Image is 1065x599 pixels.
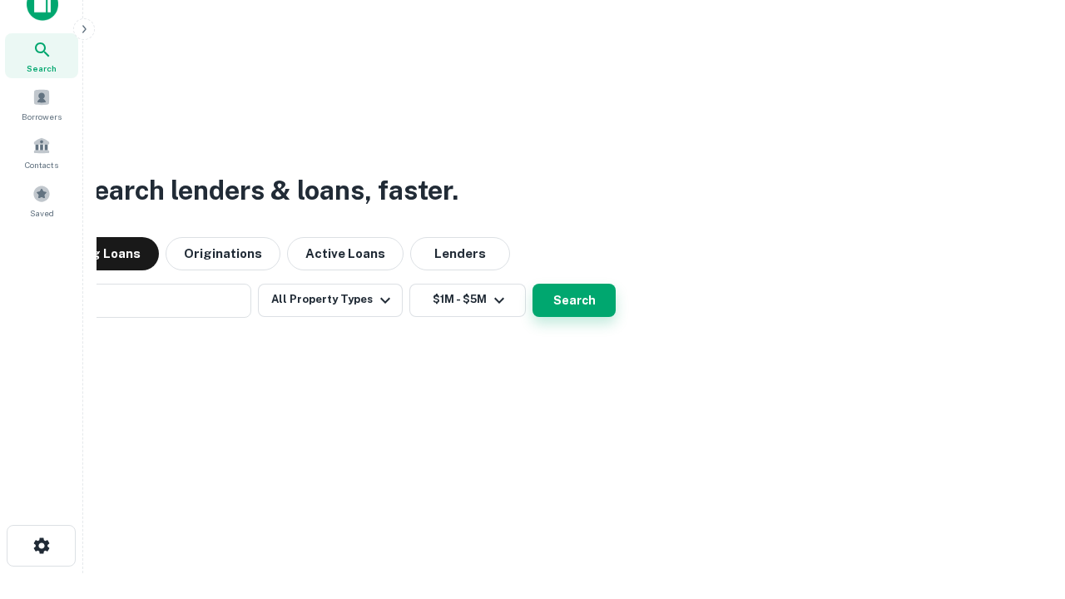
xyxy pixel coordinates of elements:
[409,284,526,317] button: $1M - $5M
[27,62,57,75] span: Search
[166,237,280,270] button: Originations
[287,237,404,270] button: Active Loans
[22,110,62,123] span: Borrowers
[5,130,78,175] a: Contacts
[5,33,78,78] a: Search
[410,237,510,270] button: Lenders
[5,178,78,223] a: Saved
[25,158,58,171] span: Contacts
[258,284,403,317] button: All Property Types
[982,466,1065,546] iframe: Chat Widget
[76,171,458,210] h3: Search lenders & loans, faster.
[5,82,78,126] a: Borrowers
[532,284,616,317] button: Search
[30,206,54,220] span: Saved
